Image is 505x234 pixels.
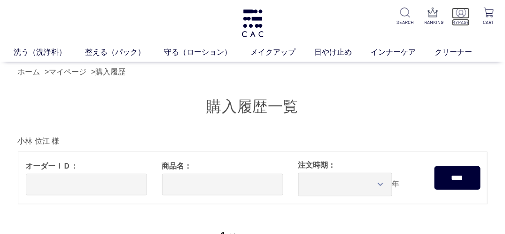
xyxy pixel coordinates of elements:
span: 商品名： [162,161,283,172]
a: 守る（ローション） [164,47,251,58]
a: SEARCH [396,8,414,26]
div: 小林 位江 様 [18,136,488,147]
div: 年 [291,152,427,204]
a: 購入履歴 [95,68,125,76]
a: マイページ [49,68,86,76]
a: CART [480,8,497,26]
h1: 購入履歴一覧 [18,97,488,117]
a: 日やけ止め [315,47,371,58]
a: RANKING [424,8,442,26]
a: メイクアップ [251,47,315,58]
a: ホーム [18,68,40,76]
p: MYPAGE [452,19,470,26]
a: MYPAGE [452,8,470,26]
p: SEARCH [396,19,414,26]
img: logo [241,9,265,37]
a: インナーケア [371,47,435,58]
span: オーダーＩＤ： [26,161,147,172]
li: > [45,66,89,78]
p: RANKING [424,19,442,26]
a: 洗う（洗浄料） [14,47,85,58]
li: > [91,66,128,78]
p: CART [480,19,497,26]
a: 整える（パック） [85,47,164,58]
span: 注文時期： [298,160,420,171]
a: クリーナー [435,47,491,58]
